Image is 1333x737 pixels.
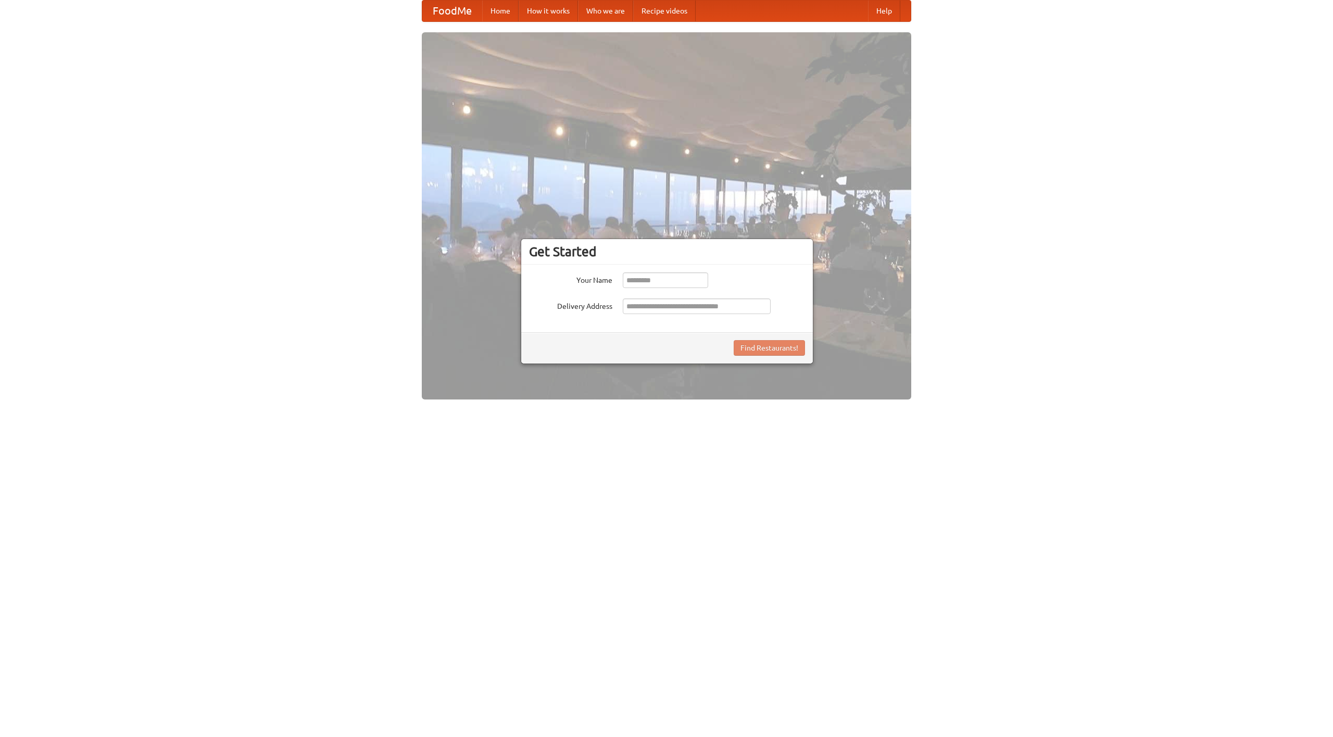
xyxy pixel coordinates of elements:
a: Who we are [578,1,633,21]
label: Your Name [529,272,612,285]
button: Find Restaurants! [734,340,805,356]
a: Home [482,1,519,21]
a: Recipe videos [633,1,696,21]
h3: Get Started [529,244,805,259]
a: Help [868,1,900,21]
a: FoodMe [422,1,482,21]
label: Delivery Address [529,298,612,311]
a: How it works [519,1,578,21]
